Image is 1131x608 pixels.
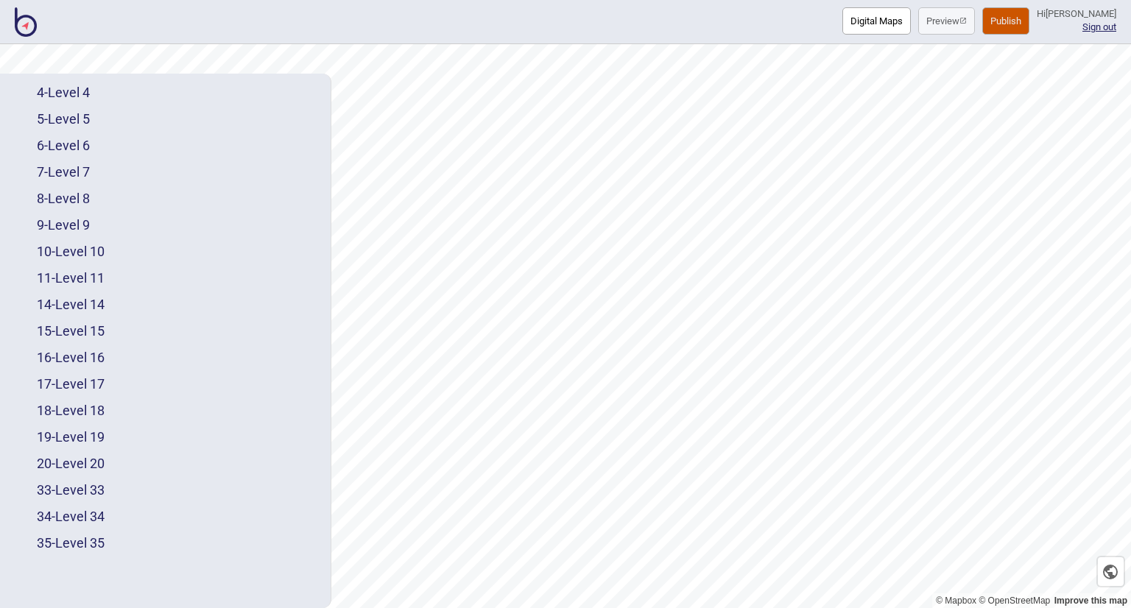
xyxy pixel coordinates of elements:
div: Level 20 [37,450,316,477]
a: 7-Level 7 [37,164,90,180]
div: Level 9 [37,212,316,238]
div: Level 33 [37,477,316,503]
div: Level 15 [37,318,316,344]
a: 6-Level 6 [37,138,90,153]
a: 20-Level 20 [37,456,105,471]
div: Level 8 [37,185,316,212]
div: Level 35 [37,530,316,556]
a: 9-Level 9 [37,217,90,233]
a: 16-Level 16 [37,350,105,365]
div: Level 16 [37,344,316,371]
a: OpenStreetMap [979,595,1050,606]
div: Level 34 [37,503,316,530]
a: 33-Level 33 [37,482,105,498]
a: 8-Level 8 [37,191,90,206]
a: 14-Level 14 [37,297,105,312]
div: Level 6 [37,132,316,159]
a: 18-Level 18 [37,403,105,418]
div: Level 18 [37,397,316,424]
div: Level 10 [37,238,316,265]
a: 17-Level 17 [37,376,105,392]
div: Level 4 [37,79,316,106]
button: Sign out [1082,21,1116,32]
img: preview [959,17,967,24]
div: Level 19 [37,424,316,450]
a: 4-Level 4 [37,85,90,100]
button: Preview [918,7,975,35]
a: 15-Level 15 [37,323,105,339]
div: Level 5 [37,106,316,132]
button: Publish [982,7,1029,35]
a: 19-Level 19 [37,429,105,445]
div: Level 17 [37,371,316,397]
div: Level 7 [37,159,316,185]
a: Previewpreview [918,7,975,35]
a: 34-Level 34 [37,509,105,524]
div: Level 14 [37,291,316,318]
a: 35-Level 35 [37,535,105,551]
a: Map feedback [1054,595,1127,606]
a: 5-Level 5 [37,111,90,127]
a: Mapbox [936,595,976,606]
a: 10-Level 10 [37,244,105,259]
div: Level 11 [37,265,316,291]
div: Hi [PERSON_NAME] [1037,7,1116,21]
img: BindiMaps CMS [15,7,37,37]
a: 11-Level 11 [37,270,105,286]
button: Digital Maps [842,7,911,35]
